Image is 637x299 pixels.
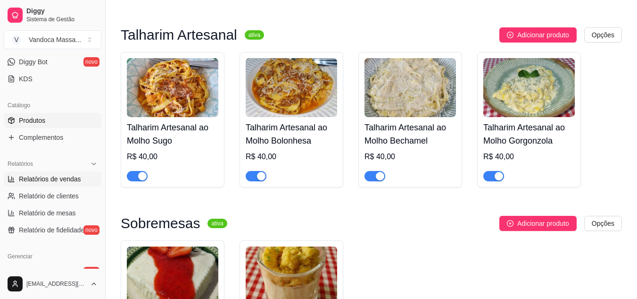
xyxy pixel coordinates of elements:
[19,74,33,84] span: KDS
[364,58,456,117] img: product-image
[26,280,86,288] span: [EMAIL_ADDRESS][DOMAIN_NAME]
[4,4,101,26] a: DiggySistema de Gestão
[483,151,575,162] div: R$ 40,00
[19,174,81,184] span: Relatórios de vendas
[19,133,63,142] span: Complementos
[12,35,21,44] span: V
[584,216,622,231] button: Opções
[4,130,101,145] a: Complementos
[4,54,101,69] a: Diggy Botnovo
[19,225,84,235] span: Relatório de fidelidade
[4,171,101,187] a: Relatórios de vendas
[121,218,200,229] h3: Sobremesas
[246,58,337,117] img: product-image
[4,98,101,113] div: Catálogo
[26,7,98,16] span: Diggy
[26,16,98,23] span: Sistema de Gestão
[19,116,45,125] span: Produtos
[4,264,101,279] a: Entregadoresnovo
[4,273,101,295] button: [EMAIL_ADDRESS][DOMAIN_NAME]
[19,208,76,218] span: Relatório de mesas
[499,216,577,231] button: Adicionar produto
[19,57,48,67] span: Diggy Bot
[19,191,79,201] span: Relatório de clientes
[4,30,101,49] button: Select a team
[4,71,101,86] a: KDS
[592,30,614,40] span: Opções
[364,121,456,147] h4: Talharim Artesanal ao Molho Bechamel
[4,205,101,221] a: Relatório de mesas
[507,220,513,227] span: plus-circle
[592,218,614,229] span: Opções
[4,249,101,264] div: Gerenciar
[207,219,227,228] sup: ativa
[483,121,575,147] h4: Talharim Artesanal ao Molho Gorgonzola
[246,151,337,162] div: R$ 40,00
[121,29,237,41] h3: Talharim Artesanal
[364,151,456,162] div: R$ 40,00
[4,113,101,128] a: Produtos
[4,222,101,238] a: Relatório de fidelidadenovo
[127,151,218,162] div: R$ 40,00
[483,58,575,117] img: product-image
[584,27,622,43] button: Opções
[19,267,58,276] span: Entregadores
[4,188,101,204] a: Relatório de clientes
[507,32,513,38] span: plus-circle
[499,27,577,43] button: Adicionar produto
[245,30,264,40] sup: ativa
[517,30,569,40] span: Adicionar produto
[29,35,81,44] div: Vandoca Massa ...
[127,58,218,117] img: product-image
[8,160,33,168] span: Relatórios
[517,218,569,229] span: Adicionar produto
[246,121,337,147] h4: Talharim Artesanal ao Molho Bolonhesa
[127,121,218,147] h4: Talharim Artesanal ao Molho Sugo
